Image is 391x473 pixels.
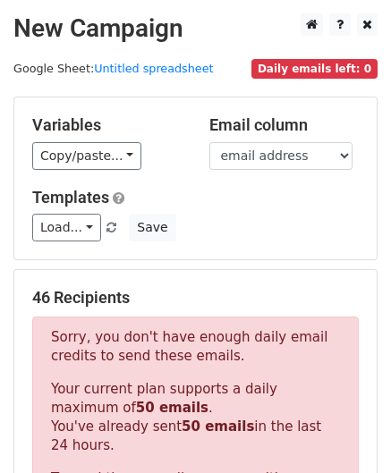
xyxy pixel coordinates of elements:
a: Copy/paste... [32,142,141,170]
a: Daily emails left: 0 [251,62,378,75]
h5: Email column [209,115,360,135]
small: Google Sheet: [13,62,214,75]
a: Untitled spreadsheet [94,62,213,75]
span: Daily emails left: 0 [251,59,378,79]
p: Sorry, you don't have enough daily email credits to send these emails. [51,328,340,366]
p: Your current plan supports a daily maximum of . You've already sent in the last 24 hours. [51,380,340,455]
strong: 50 emails [182,418,254,435]
h5: Variables [32,115,183,135]
strong: 50 emails [136,400,208,416]
a: Templates [32,188,109,207]
button: Save [129,214,175,241]
h2: New Campaign [13,13,378,44]
h5: 46 Recipients [32,288,359,308]
a: Load... [32,214,101,241]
